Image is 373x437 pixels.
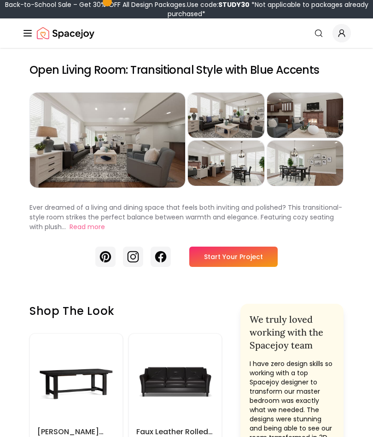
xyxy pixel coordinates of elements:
[37,24,94,42] a: Spacejoy
[70,222,105,232] button: Read more
[29,63,344,77] h2: Open Living Room: Transitional Style with Blue Accents
[29,304,222,319] h3: Shop the look
[189,247,278,267] a: Start Your Project
[250,313,334,352] h2: We truly loved working with the Spacejoy team
[22,18,351,48] nav: Global
[37,341,115,419] img: Reed Extending Dining Table image
[37,24,94,42] img: Spacejoy Logo
[29,203,342,231] p: Ever dreamed of a living and dining space that feels both inviting and polished? This transitiona...
[136,341,214,419] img: Faux Leather Rolled Arm Sofa image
